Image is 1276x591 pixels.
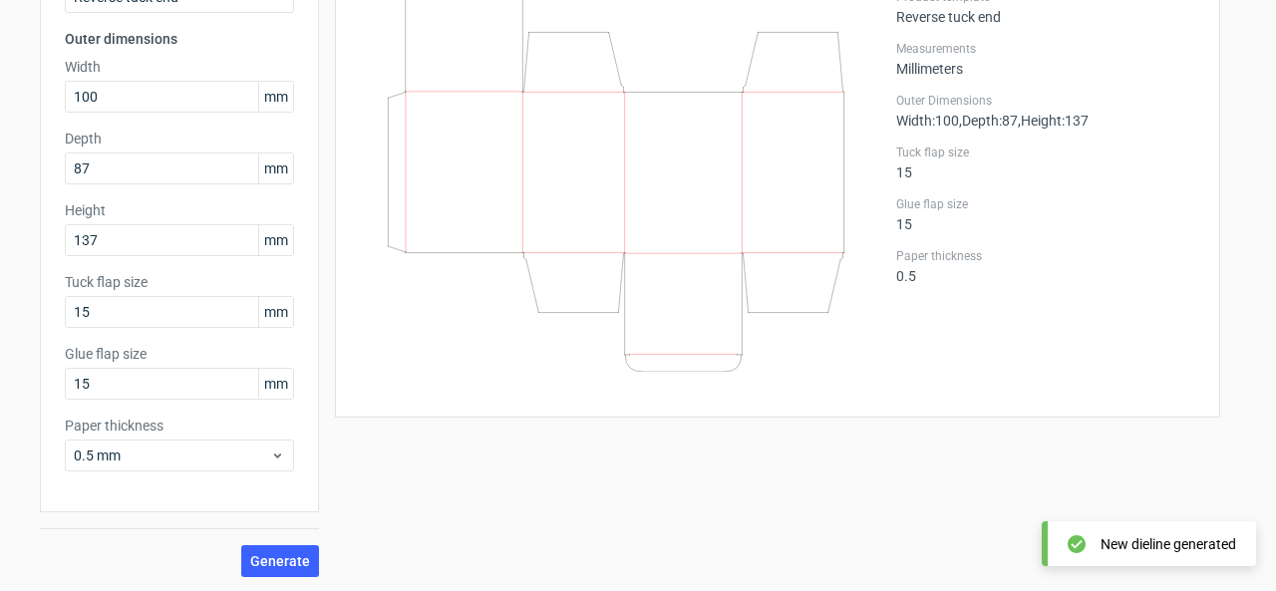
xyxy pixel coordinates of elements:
[896,145,1195,160] label: Tuck flap size
[896,248,1195,284] div: 0.5
[896,248,1195,264] label: Paper thickness
[65,129,294,148] label: Depth
[65,29,294,49] h3: Outer dimensions
[258,225,293,255] span: mm
[65,57,294,77] label: Width
[896,196,1195,232] div: 15
[65,272,294,292] label: Tuck flap size
[65,344,294,364] label: Glue flap size
[241,545,319,577] button: Generate
[896,41,1195,77] div: Millimeters
[65,416,294,436] label: Paper thickness
[258,369,293,399] span: mm
[65,200,294,220] label: Height
[1101,534,1236,554] div: New dieline generated
[250,554,310,568] span: Generate
[896,196,1195,212] label: Glue flap size
[258,82,293,112] span: mm
[74,445,270,465] span: 0.5 mm
[896,113,959,129] span: Width : 100
[258,153,293,183] span: mm
[896,41,1195,57] label: Measurements
[896,145,1195,180] div: 15
[959,113,1018,129] span: , Depth : 87
[896,93,1195,109] label: Outer Dimensions
[1018,113,1089,129] span: , Height : 137
[258,297,293,327] span: mm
